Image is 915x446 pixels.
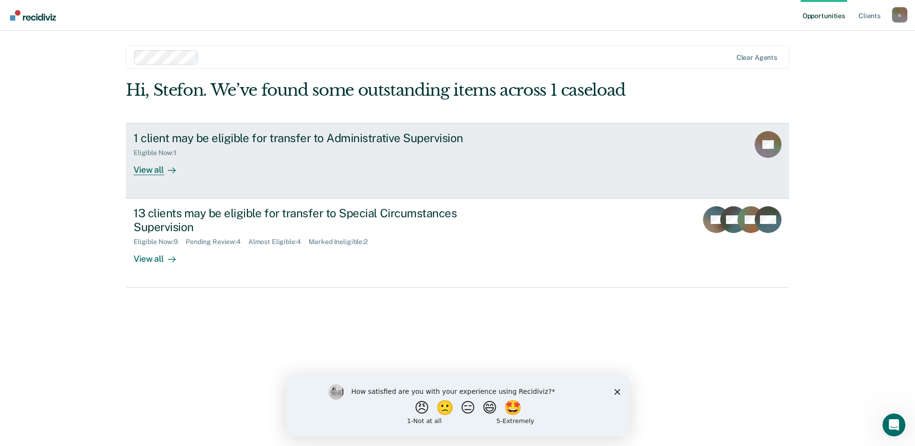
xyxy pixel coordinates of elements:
[10,10,56,21] img: Recidiviz
[248,238,309,246] div: Almost Eligible : 4
[134,131,469,145] div: 1 client may be eligible for transfer to Administrative Supervision
[286,375,629,436] iframe: Survey by Kim from Recidiviz
[126,199,789,288] a: 13 clients may be eligible for transfer to Special Circumstances SupervisionEligible Now:9Pending...
[126,80,657,100] div: Hi, Stefon. We’ve found some outstanding items across 1 caseload
[134,149,184,157] div: Eligible Now : 1
[882,413,905,436] iframe: Intercom live chat
[134,245,187,264] div: View all
[134,206,469,234] div: 13 clients may be eligible for transfer to Special Circumstances Supervision
[309,238,375,246] div: Marked Ineligible : 2
[892,7,907,22] button: Profile dropdown button
[892,7,907,22] div: s
[134,156,187,175] div: View all
[126,123,789,199] a: 1 client may be eligible for transfer to Administrative SupervisionEligible Now:1View all
[736,54,777,62] div: Clear agents
[186,238,248,246] div: Pending Review : 4
[134,238,186,246] div: Eligible Now : 9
